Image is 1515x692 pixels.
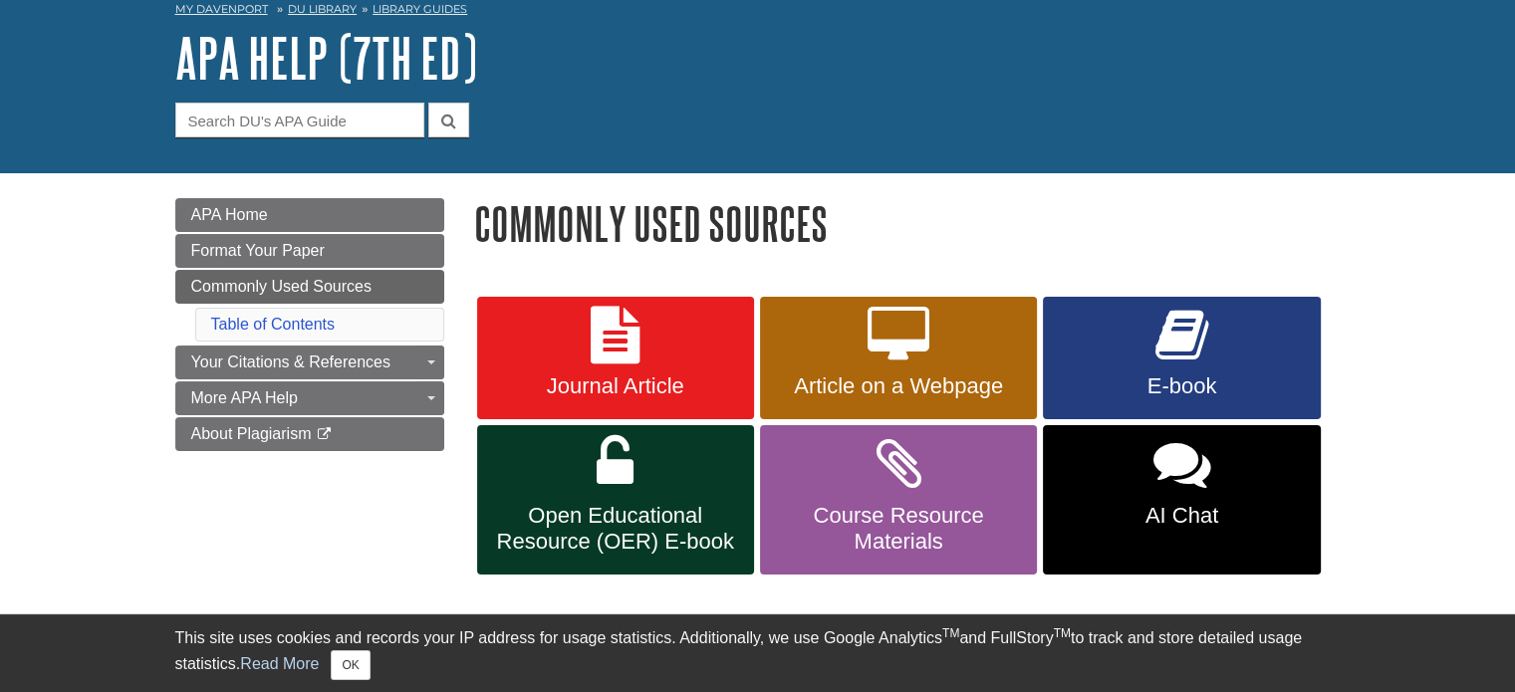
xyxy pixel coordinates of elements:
a: Read More [240,655,319,672]
span: E-book [1058,373,1305,399]
a: Library Guides [373,2,467,16]
sup: TM [942,626,959,640]
div: Guide Page Menu [175,198,444,451]
sup: TM [1054,626,1071,640]
span: Commonly Used Sources [191,278,372,295]
a: Course Resource Materials [760,425,1037,575]
span: Format Your Paper [191,242,325,259]
a: DU Library [288,2,357,16]
span: APA Home [191,206,268,223]
a: AI Chat [1043,425,1320,575]
a: My Davenport [175,1,268,18]
a: More APA Help [175,381,444,415]
a: Commonly Used Sources [175,270,444,304]
i: This link opens in a new window [316,428,333,441]
input: Search DU's APA Guide [175,103,424,137]
span: Journal Article [492,373,739,399]
span: Course Resource Materials [775,503,1022,555]
a: Open Educational Resource (OER) E-book [477,425,754,575]
a: APA Home [175,198,444,232]
span: More APA Help [191,389,298,406]
span: Open Educational Resource (OER) E-book [492,503,739,555]
a: APA Help (7th Ed) [175,27,477,89]
a: Article on a Webpage [760,297,1037,420]
button: Close [331,650,370,680]
h1: Commonly Used Sources [474,198,1341,249]
a: E-book [1043,297,1320,420]
a: Your Citations & References [175,346,444,379]
div: This site uses cookies and records your IP address for usage statistics. Additionally, we use Goo... [175,626,1341,680]
span: Your Citations & References [191,353,390,370]
a: Format Your Paper [175,234,444,268]
a: Journal Article [477,297,754,420]
span: About Plagiarism [191,425,312,442]
span: Article on a Webpage [775,373,1022,399]
span: AI Chat [1058,503,1305,529]
a: About Plagiarism [175,417,444,451]
a: Table of Contents [211,316,336,333]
